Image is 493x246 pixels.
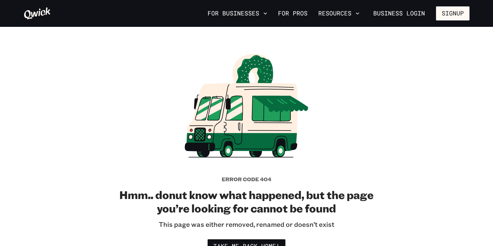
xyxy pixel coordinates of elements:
a: Business Login [368,6,431,20]
button: Signup [436,6,470,20]
h2: Hmm.. donut know what happened, but the page you’re looking for cannot be found [119,188,374,215]
p: This page was either removed, renamed or doesn’t exist [159,220,334,229]
button: Resources [316,8,362,19]
h5: Error code 404 [222,176,271,183]
a: For Pros [275,8,310,19]
button: For Businesses [205,8,270,19]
